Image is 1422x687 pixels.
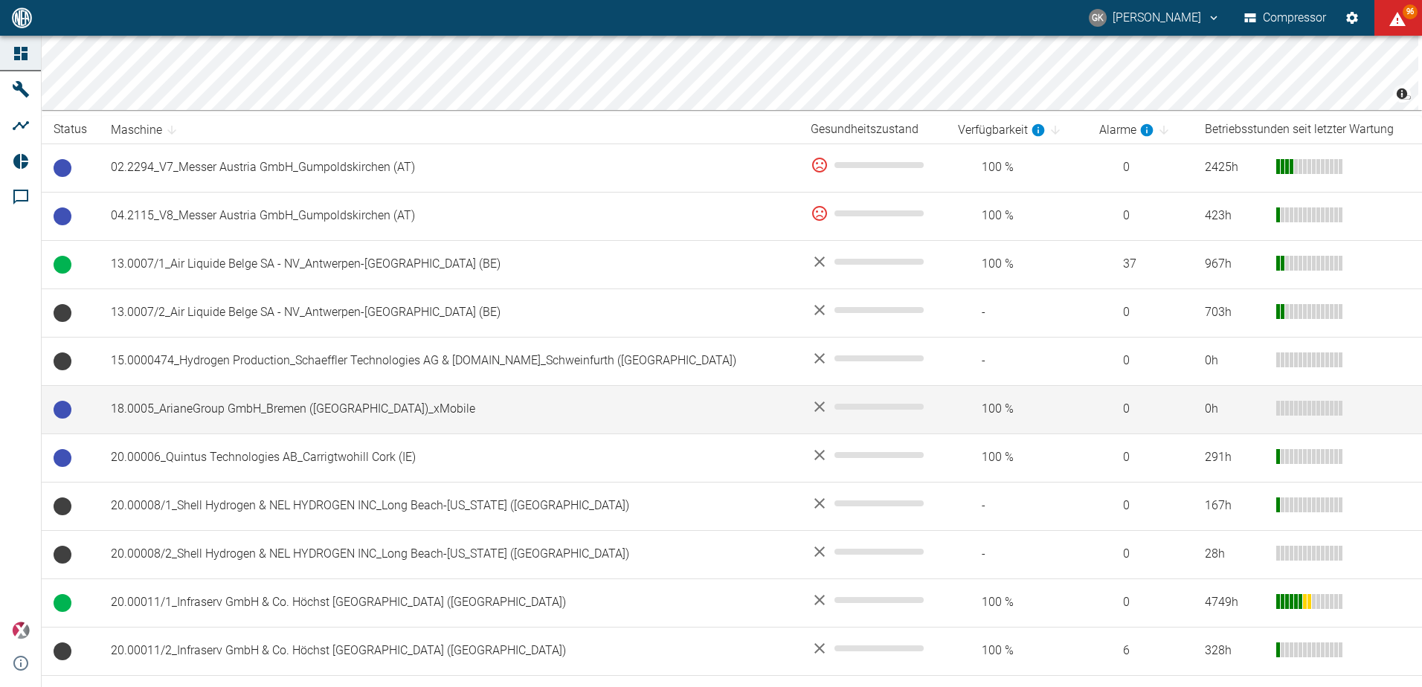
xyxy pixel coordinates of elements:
[1099,304,1181,321] span: 0
[1205,352,1264,370] div: 0 h
[1205,642,1264,659] div: 328 h
[1099,642,1181,659] span: 6
[958,546,1075,563] span: -
[1403,4,1418,19] span: 96
[958,642,1075,659] span: 100 %
[811,639,934,657] div: No data
[1099,256,1181,273] span: 37
[1205,449,1264,466] div: 291 h
[811,543,934,561] div: No data
[1205,546,1264,563] div: 28 h
[811,253,934,271] div: No data
[958,121,1046,139] div: berechnet für die letzten 7 Tage
[1205,159,1264,176] div: 2425 h
[811,494,934,512] div: No data
[958,304,1075,321] span: -
[54,207,71,225] span: Betriebsbereit
[958,401,1075,418] span: 100 %
[54,449,71,467] span: Betriebsbereit
[958,497,1075,515] span: -
[54,256,71,274] span: Betrieb
[54,497,71,515] span: Keine Daten
[10,7,33,28] img: logo
[111,121,181,139] span: Maschine
[1193,116,1422,143] th: Betriebsstunden seit letzter Wartung
[1099,449,1181,466] span: 0
[99,192,799,240] td: 04.2115_V8_Messer Austria GmbH_Gumpoldskirchen (AT)
[99,433,799,482] td: 20.00006_Quintus Technologies AB_Carrigtwohill Cork (IE)
[811,349,934,367] div: No data
[99,578,799,627] td: 20.00011/1_Infraserv GmbH & Co. Höchst [GEOGRAPHIC_DATA] ([GEOGRAPHIC_DATA])
[811,301,934,319] div: No data
[1205,401,1264,418] div: 0 h
[99,385,799,433] td: 18.0005_ArianeGroup GmbH_Bremen ([GEOGRAPHIC_DATA])_xMobile
[1099,546,1181,563] span: 0
[54,546,71,564] span: Keine Daten
[54,304,71,322] span: Keine Daten
[958,594,1075,611] span: 100 %
[811,591,934,609] div: No data
[54,642,71,660] span: Keine Daten
[811,204,934,222] div: 0 %
[958,207,1075,225] span: 100 %
[1099,594,1181,611] span: 0
[99,288,799,337] td: 13.0007/2_Air Liquide Belge SA - NV_Antwerpen-[GEOGRAPHIC_DATA] (BE)
[99,143,799,192] td: 02.2294_V7_Messer Austria GmbH_Gumpoldskirchen (AT)
[1339,4,1365,31] button: Einstellungen
[958,449,1075,466] span: 100 %
[12,622,30,639] img: Xplore Logo
[1205,497,1264,515] div: 167 h
[799,116,946,143] th: Gesundheitszustand
[1087,4,1223,31] button: gerhard.knop@neuman-esser.com
[1205,594,1264,611] div: 4749 h
[1099,159,1181,176] span: 0
[1099,207,1181,225] span: 0
[1099,401,1181,418] span: 0
[1205,207,1264,225] div: 423 h
[811,398,934,416] div: No data
[811,446,934,464] div: No data
[99,240,799,288] td: 13.0007/1_Air Liquide Belge SA - NV_Antwerpen-[GEOGRAPHIC_DATA] (BE)
[958,352,1075,370] span: -
[958,159,1075,176] span: 100 %
[42,116,99,143] th: Status
[958,256,1075,273] span: 100 %
[1099,121,1154,139] div: berechnet für die letzten 7 Tage
[1241,4,1330,31] button: Compressor
[54,594,71,612] span: Betrieb
[54,401,71,419] span: Betriebsbereit
[1099,352,1181,370] span: 0
[99,627,799,675] td: 20.00011/2_Infraserv GmbH & Co. Höchst [GEOGRAPHIC_DATA] ([GEOGRAPHIC_DATA])
[99,337,799,385] td: 15.0000474_Hydrogen Production_Schaeffler Technologies AG & [DOMAIN_NAME]_Schweinfurth ([GEOGRAPH...
[54,352,71,370] span: Keine Daten
[811,156,934,174] div: 0 %
[54,159,71,177] span: Betriebsbereit
[1089,9,1107,27] div: GK
[1205,304,1264,321] div: 703 h
[99,530,799,578] td: 20.00008/2_Shell Hydrogen & NEL HYDROGEN INC_Long Beach-[US_STATE] ([GEOGRAPHIC_DATA])
[99,482,799,530] td: 20.00008/1_Shell Hydrogen & NEL HYDROGEN INC_Long Beach-[US_STATE] ([GEOGRAPHIC_DATA])
[1205,256,1264,273] div: 967 h
[1099,497,1181,515] span: 0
